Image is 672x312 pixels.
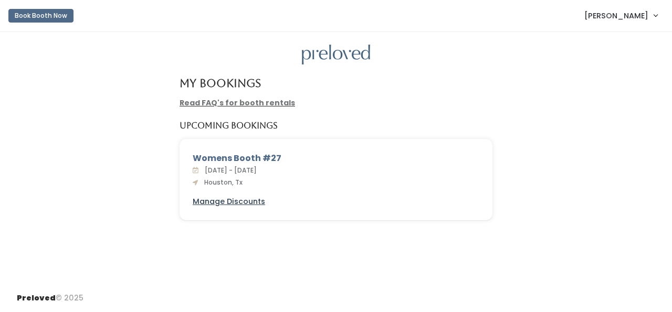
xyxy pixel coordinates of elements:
[193,196,265,207] a: Manage Discounts
[17,284,83,304] div: © 2025
[17,293,56,303] span: Preloved
[180,121,278,131] h5: Upcoming Bookings
[200,178,243,187] span: Houston, Tx
[574,4,668,27] a: [PERSON_NAME]
[302,45,370,65] img: preloved logo
[180,77,261,89] h4: My Bookings
[193,152,479,165] div: Womens Booth #27
[180,98,295,108] a: Read FAQ's for booth rentals
[8,9,73,23] button: Book Booth Now
[201,166,257,175] span: [DATE] - [DATE]
[584,10,648,21] span: [PERSON_NAME]
[8,4,73,27] a: Book Booth Now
